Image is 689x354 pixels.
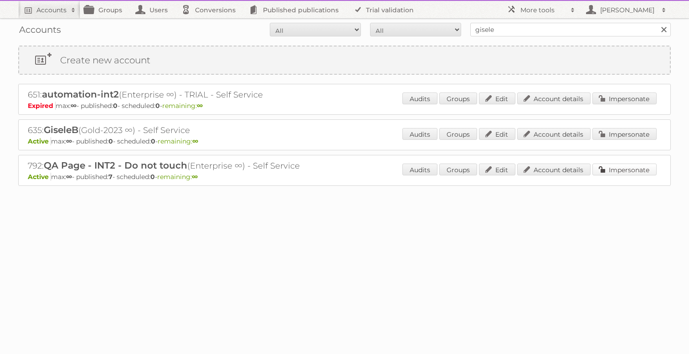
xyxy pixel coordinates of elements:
[592,164,657,175] a: Impersonate
[580,1,671,18] a: [PERSON_NAME]
[348,1,423,18] a: Trial validation
[162,102,203,110] span: remaining:
[151,137,155,145] strong: 0
[479,92,515,104] a: Edit
[402,164,437,175] a: Audits
[28,124,347,136] h2: 635: (Gold-2023 ∞) - Self Service
[28,89,347,101] h2: 651: (Enterprise ∞) - TRIAL - Self Service
[177,1,245,18] a: Conversions
[439,164,477,175] a: Groups
[402,92,437,104] a: Audits
[28,102,661,110] p: max: - published: - scheduled: -
[28,173,661,181] p: max: - published: - scheduled: -
[439,128,477,140] a: Groups
[439,92,477,104] a: Groups
[520,5,566,15] h2: More tools
[150,173,155,181] strong: 0
[402,128,437,140] a: Audits
[44,160,187,171] span: QA Page - INT2 - Do not touch
[28,137,51,145] span: Active
[28,173,51,181] span: Active
[42,89,119,100] span: automation-int2
[36,5,67,15] h2: Accounts
[108,173,113,181] strong: 7
[19,46,670,74] a: Create new account
[592,128,657,140] a: Impersonate
[479,164,515,175] a: Edit
[598,5,657,15] h2: [PERSON_NAME]
[66,173,72,181] strong: ∞
[155,102,160,110] strong: 0
[517,128,591,140] a: Account details
[71,102,77,110] strong: ∞
[192,173,198,181] strong: ∞
[157,173,198,181] span: remaining:
[113,102,118,110] strong: 0
[108,137,113,145] strong: 0
[18,1,80,18] a: Accounts
[245,1,348,18] a: Published publications
[66,137,72,145] strong: ∞
[28,102,56,110] span: Expired
[28,160,347,172] h2: 792: (Enterprise ∞) - Self Service
[517,164,591,175] a: Account details
[28,137,661,145] p: max: - published: - scheduled: -
[479,128,515,140] a: Edit
[158,137,198,145] span: remaining:
[131,1,177,18] a: Users
[502,1,580,18] a: More tools
[80,1,131,18] a: Groups
[44,124,78,135] span: GiseleB
[517,92,591,104] a: Account details
[592,92,657,104] a: Impersonate
[197,102,203,110] strong: ∞
[192,137,198,145] strong: ∞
